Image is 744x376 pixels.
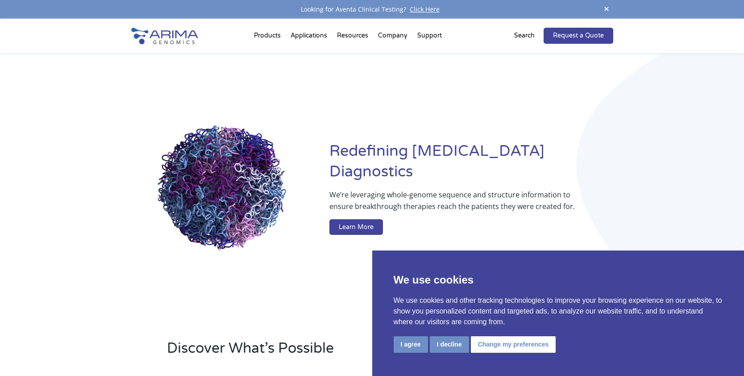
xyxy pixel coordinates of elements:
button: I decline [430,336,469,353]
button: Change my preferences [471,336,556,353]
p: Search [514,30,535,42]
a: Request a Quote [544,28,613,44]
h2: Discover What’s Possible [167,338,486,365]
img: Arima-Genomics-logo [131,28,198,44]
p: We’re leveraging whole-genome sequence and structure information to ensure breakthrough therapies... [329,189,577,219]
iframe: Chat Widget [699,333,744,376]
p: We use cookies [394,272,723,288]
a: Click Here [406,5,443,13]
h1: Redefining [MEDICAL_DATA] Diagnostics [329,141,613,189]
button: I agree [394,336,428,353]
div: Looking for Aventa Clinical Testing? [131,4,613,15]
a: Learn More [329,219,383,235]
p: We use cookies and other tracking technologies to improve your browsing experience on our website... [394,295,723,327]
